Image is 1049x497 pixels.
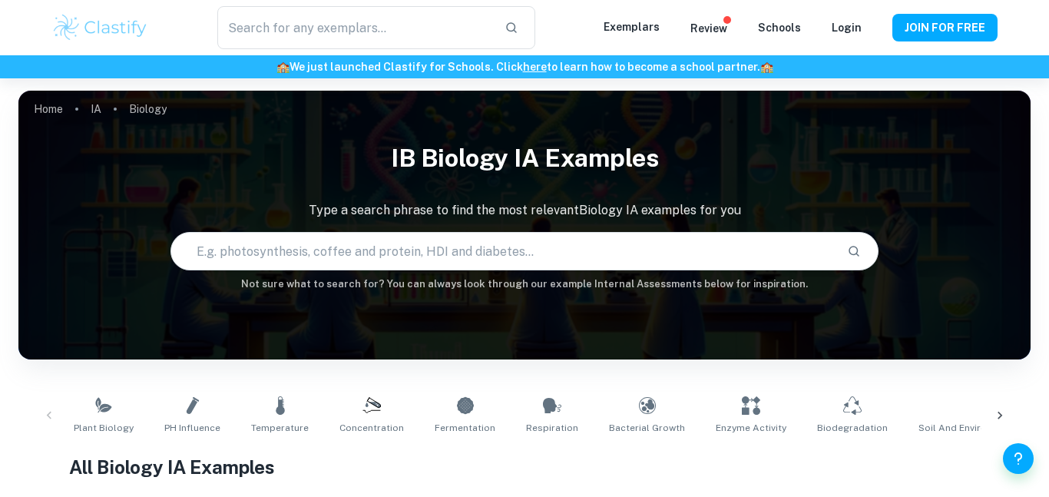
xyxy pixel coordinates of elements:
p: Type a search phrase to find the most relevant Biology IA examples for you [18,201,1031,220]
h6: Not sure what to search for? You can always look through our example Internal Assessments below f... [18,277,1031,292]
button: Search [841,238,867,264]
p: Review [690,20,727,37]
span: Fermentation [435,421,495,435]
img: Clastify logo [51,12,149,43]
p: Biology [129,101,167,118]
span: Enzyme Activity [716,421,786,435]
span: pH Influence [164,421,220,435]
input: Search for any exemplars... [217,6,492,49]
a: Login [832,22,862,34]
a: IA [91,98,101,120]
span: Biodegradation [817,421,888,435]
button: JOIN FOR FREE [892,14,998,41]
a: here [523,61,547,73]
span: 🏫 [276,61,290,73]
input: E.g. photosynthesis, coffee and protein, HDI and diabetes... [171,230,836,273]
button: Help and Feedback [1003,443,1034,474]
h1: All Biology IA Examples [69,453,980,481]
p: Exemplars [604,18,660,35]
h1: IB Biology IA examples [18,134,1031,183]
span: 🏫 [760,61,773,73]
span: Respiration [526,421,578,435]
h6: We just launched Clastify for Schools. Click to learn how to become a school partner. [3,58,1046,75]
a: Home [34,98,63,120]
span: Bacterial Growth [609,421,685,435]
span: Temperature [251,421,309,435]
span: Plant Biology [74,421,134,435]
span: Concentration [339,421,404,435]
a: Schools [758,22,801,34]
